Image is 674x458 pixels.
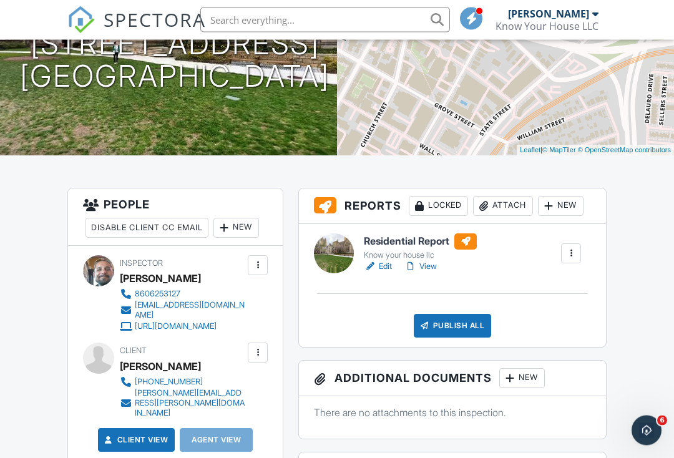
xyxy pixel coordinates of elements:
[120,321,245,333] a: [URL][DOMAIN_NAME]
[508,7,589,20] div: [PERSON_NAME]
[364,234,477,261] a: Residential Report Know your house llc
[473,197,533,217] div: Attach
[299,361,606,397] h3: Additional Documents
[657,416,667,426] span: 6
[200,7,450,32] input: Search everything...
[120,259,163,268] span: Inspector
[68,189,283,246] h3: People
[120,288,245,301] a: 8606253127
[120,301,245,321] a: [EMAIL_ADDRESS][DOMAIN_NAME]
[299,189,606,225] h3: Reports
[120,389,245,419] a: [PERSON_NAME][EMAIL_ADDRESS][PERSON_NAME][DOMAIN_NAME]
[135,322,217,332] div: [URL][DOMAIN_NAME]
[120,376,245,389] a: [PHONE_NUMBER]
[542,147,576,154] a: © MapTiler
[364,251,477,261] div: Know your house llc
[135,389,245,419] div: [PERSON_NAME][EMAIL_ADDRESS][PERSON_NAME][DOMAIN_NAME]
[414,314,492,338] div: Publish All
[120,270,201,288] div: [PERSON_NAME]
[404,261,437,273] a: View
[538,197,584,217] div: New
[632,416,662,446] iframe: Intercom live chat
[496,20,598,32] div: Know Your House LLC
[364,234,477,250] h6: Residential Report
[104,6,206,32] span: SPECTORA
[517,145,674,156] div: |
[314,406,591,420] p: There are no attachments to this inspection.
[409,197,468,217] div: Locked
[85,218,208,238] div: Disable Client CC Email
[67,17,206,43] a: SPECTORA
[499,369,545,389] div: New
[120,358,201,376] div: [PERSON_NAME]
[364,261,392,273] a: Edit
[120,346,147,356] span: Client
[135,290,180,300] div: 8606253127
[135,378,203,387] div: [PHONE_NUMBER]
[213,218,259,238] div: New
[578,147,671,154] a: © OpenStreetMap contributors
[67,6,95,34] img: The Best Home Inspection Software - Spectora
[20,28,330,94] h1: [STREET_ADDRESS] [GEOGRAPHIC_DATA]
[102,434,168,447] a: Client View
[520,147,540,154] a: Leaflet
[135,301,245,321] div: [EMAIL_ADDRESS][DOMAIN_NAME]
